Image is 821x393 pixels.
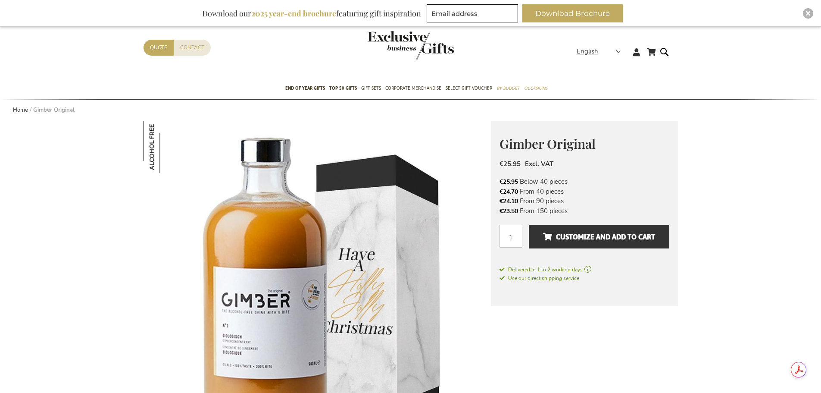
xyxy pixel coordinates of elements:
[198,4,425,22] div: Download our featuring gift inspiration
[577,47,598,57] span: English
[499,274,579,282] a: Use our direct shipping service
[499,197,518,205] span: €24.10
[543,230,655,244] span: Customize and add to cart
[174,40,211,56] a: Contact
[529,225,669,248] button: Customize and add to cart
[499,188,518,196] span: €24.70
[368,31,454,60] img: Exclusive Business gifts logo
[525,160,553,168] span: Excl. VAT
[368,31,411,60] a: store logo
[496,84,520,93] span: By Budget
[285,84,325,93] span: End of year gifts
[427,4,518,22] input: Email address
[499,275,579,282] span: Use our direct shipping service
[524,84,547,93] span: Occasions
[361,84,381,93] span: Gift Sets
[499,207,518,215] span: €23.50
[805,11,811,16] img: Close
[329,84,357,93] span: TOP 50 Gifts
[144,40,174,56] a: Quote
[499,206,669,216] li: From 150 pieces
[499,266,669,274] a: Delivered in 1 to 2 working days
[427,4,521,25] form: marketing offers and promotions
[499,225,522,248] input: Qty
[13,106,28,114] a: Home
[499,196,669,206] li: From 90 pieces
[499,178,518,186] span: €25.95
[33,106,75,114] strong: Gimber Original
[499,160,521,168] span: €25.95
[499,135,596,152] span: Gimber Original
[144,121,196,173] img: Gimber Original
[803,8,813,19] div: Close
[385,84,441,93] span: Corporate Merchandise
[522,4,623,22] button: Download Brochure
[499,177,669,186] li: Below 40 pieces
[251,8,336,19] b: 2025 year-end brochure
[446,84,492,93] span: Select Gift Voucher
[577,47,626,57] div: English
[499,187,669,196] li: From 40 pieces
